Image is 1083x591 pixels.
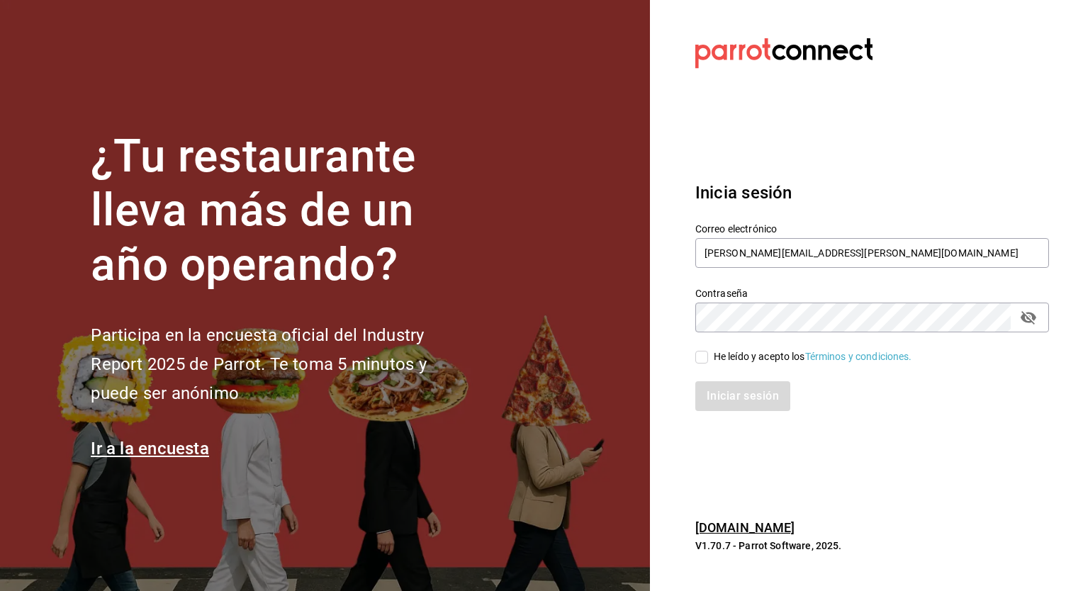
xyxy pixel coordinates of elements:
[805,351,912,362] a: Términos y condiciones.
[91,130,473,293] h1: ¿Tu restaurante lleva más de un año operando?
[695,539,1049,553] p: V1.70.7 - Parrot Software, 2025.
[714,349,912,364] div: He leído y acepto los
[695,520,795,535] a: [DOMAIN_NAME]
[91,439,209,458] a: Ir a la encuesta
[1016,305,1040,330] button: passwordField
[695,223,1049,233] label: Correo electrónico
[91,321,473,407] h2: Participa en la encuesta oficial del Industry Report 2025 de Parrot. Te toma 5 minutos y puede se...
[695,180,1049,206] h3: Inicia sesión
[695,288,1049,298] label: Contraseña
[695,238,1049,268] input: Ingresa tu correo electrónico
